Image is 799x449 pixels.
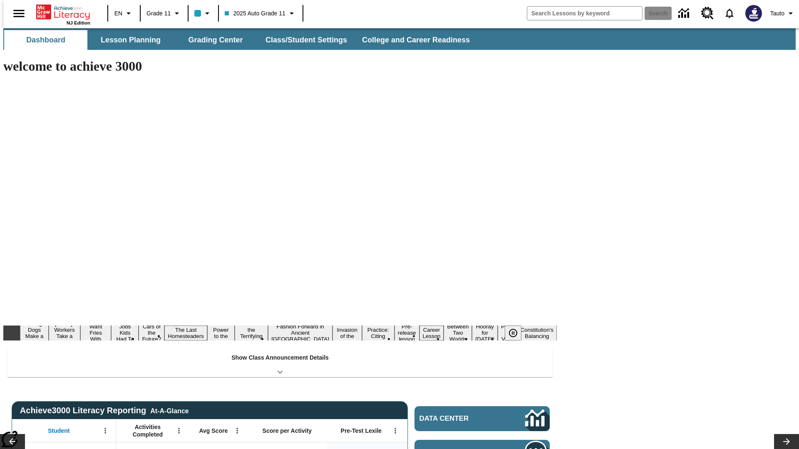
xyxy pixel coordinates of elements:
div: SubNavbar [3,30,477,50]
button: Slide 12 Pre-release lesson [395,322,419,343]
button: Slide 2 Labor Day: Workers Take a Stand [49,319,80,347]
span: Student [48,427,69,434]
div: SubNavbar [3,28,796,50]
button: Language: EN, Select a language [111,6,137,21]
div: Show Class Announcement Details [7,348,553,377]
input: search field [527,7,642,20]
button: Open Menu [99,424,112,437]
span: Avg Score [199,427,228,434]
button: Slide 13 Career Lesson [419,326,444,340]
button: Slide 5 Cars of the Future? [139,322,164,343]
span: Tauto [770,9,784,18]
button: Class/Student Settings [259,30,354,50]
button: Slide 16 Point of View [498,322,517,343]
button: College and Career Readiness [355,30,476,50]
button: Slide 9 Fashion Forward in Ancient Rome [268,322,333,343]
button: Grade: Grade 11, Select a grade [143,6,185,21]
button: Slide 8 Attack of the Terrifying Tomatoes [235,319,268,347]
img: Avatar [745,5,762,22]
span: 2025 Auto Grade 11 [225,9,285,18]
a: Data Center [673,2,696,25]
span: Activities Completed [120,423,175,438]
span: Pre-Test Lexile [341,427,382,434]
button: Lesson Planning [89,30,172,50]
span: Score per Activity [263,427,312,434]
button: Slide 6 The Last Homesteaders [164,326,207,340]
button: Class: 2025 Auto Grade 11, Select your class [221,6,300,21]
button: Slide 11 Mixed Practice: Citing Evidence [362,319,395,347]
a: Notifications [719,2,740,24]
span: Grade 11 [146,9,171,18]
button: Slide 15 Hooray for Constitution Day! [472,322,498,343]
span: NJ Edition [67,20,90,25]
span: Achieve3000 Literacy Reporting [20,406,189,415]
a: Resource Center, Will open in new tab [696,2,719,25]
button: Slide 1 Diving Dogs Make a Splash [20,319,49,347]
button: Slide 17 The Constitution's Balancing Act [517,319,557,347]
button: Dashboard [4,30,87,50]
button: Lesson carousel, Next [774,434,799,449]
span: Data Center [419,414,497,423]
button: Open Menu [389,424,402,437]
button: Open Menu [173,424,185,437]
p: Show Class Announcement Details [231,353,329,362]
h1: welcome to achieve 3000 [3,59,557,74]
button: Select a new avatar [740,2,767,24]
button: Open side menu [7,1,31,26]
button: Slide 7 Solar Power to the People [207,319,235,347]
button: Slide 3 Do You Want Fries With That? [80,316,112,350]
a: Data Center [414,406,550,431]
button: Class color is light blue. Change class color [191,6,216,21]
button: Open Menu [231,424,243,437]
a: Home [36,4,90,20]
button: Pause [505,326,521,340]
button: Grading Center [174,30,257,50]
div: Pause [505,326,530,340]
button: Profile/Settings [767,6,799,21]
div: Home [36,3,90,25]
button: Slide 14 Between Two Worlds [444,322,472,343]
span: EN [114,9,122,18]
button: Slide 10 The Invasion of the Free CD [333,319,362,347]
div: At-A-Glance [150,406,189,415]
button: Slide 4 Dirty Jobs Kids Had To Do [111,316,139,350]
